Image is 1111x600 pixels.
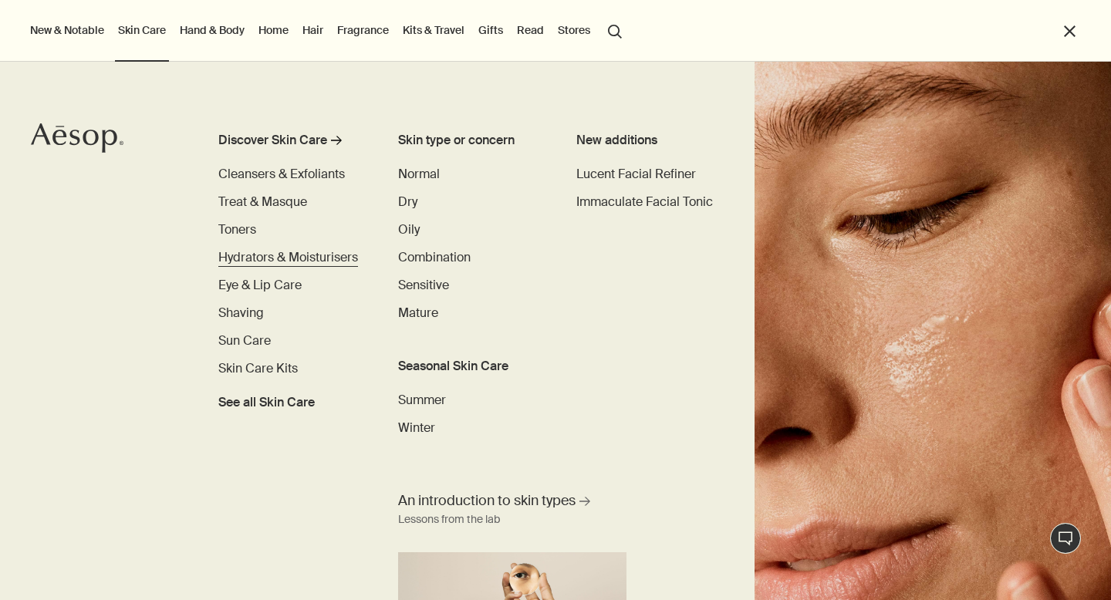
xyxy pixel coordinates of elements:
[1050,523,1081,554] button: Live Assistance
[218,276,302,295] a: Eye & Lip Care
[218,249,358,265] span: Hydrators & Moisturisers
[398,420,435,436] span: Winter
[398,221,420,239] a: Oily
[398,221,420,238] span: Oily
[398,392,446,408] span: Summer
[218,221,256,239] a: Toners
[218,277,302,293] span: Eye & Lip Care
[398,305,438,321] span: Mature
[398,166,440,182] span: Normal
[218,193,307,211] a: Treat & Masque
[218,387,315,412] a: See all Skin Care
[218,248,358,267] a: Hydrators & Moisturisers
[601,15,629,45] button: Open search
[218,131,327,150] div: Discover Skin Care
[218,305,264,321] span: Shaving
[398,276,449,295] a: Sensitive
[218,165,345,184] a: Cleansers & Exfoliants
[576,165,696,184] a: Lucent Facial Refiner
[398,248,471,267] a: Combination
[398,491,576,511] span: An introduction to skin types
[218,359,298,378] a: Skin Care Kits
[398,165,440,184] a: Normal
[218,194,307,210] span: Treat & Masque
[398,357,543,376] h3: Seasonal Skin Care
[398,419,435,437] a: Winter
[218,166,345,182] span: Cleansers & Exfoliants
[576,166,696,182] span: Lucent Facial Refiner
[398,391,446,410] a: Summer
[755,62,1111,600] img: Woman holding her face with her hands
[115,20,169,40] a: Skin Care
[218,332,271,350] a: Sun Care
[27,119,127,161] a: Aesop
[31,123,123,153] svg: Aesop
[334,20,392,40] a: Fragrance
[398,193,417,211] a: Dry
[398,131,543,150] h3: Skin type or concern
[514,20,547,40] a: Read
[576,193,713,211] a: Immaculate Facial Tonic
[177,20,248,40] a: Hand & Body
[555,20,593,40] button: Stores
[400,20,468,40] a: Kits & Travel
[398,511,500,529] div: Lessons from the lab
[218,332,271,349] span: Sun Care
[398,249,471,265] span: Combination
[27,20,107,40] button: New & Notable
[218,221,256,238] span: Toners
[398,194,417,210] span: Dry
[576,131,721,150] div: New additions
[218,131,364,156] a: Discover Skin Care
[218,304,264,322] a: Shaving
[398,304,438,322] a: Mature
[218,393,315,412] span: See all Skin Care
[475,20,506,40] a: Gifts
[255,20,292,40] a: Home
[1061,22,1079,40] button: Close the Menu
[576,194,713,210] span: Immaculate Facial Tonic
[299,20,326,40] a: Hair
[218,360,298,376] span: Skin Care Kits
[398,277,449,293] span: Sensitive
